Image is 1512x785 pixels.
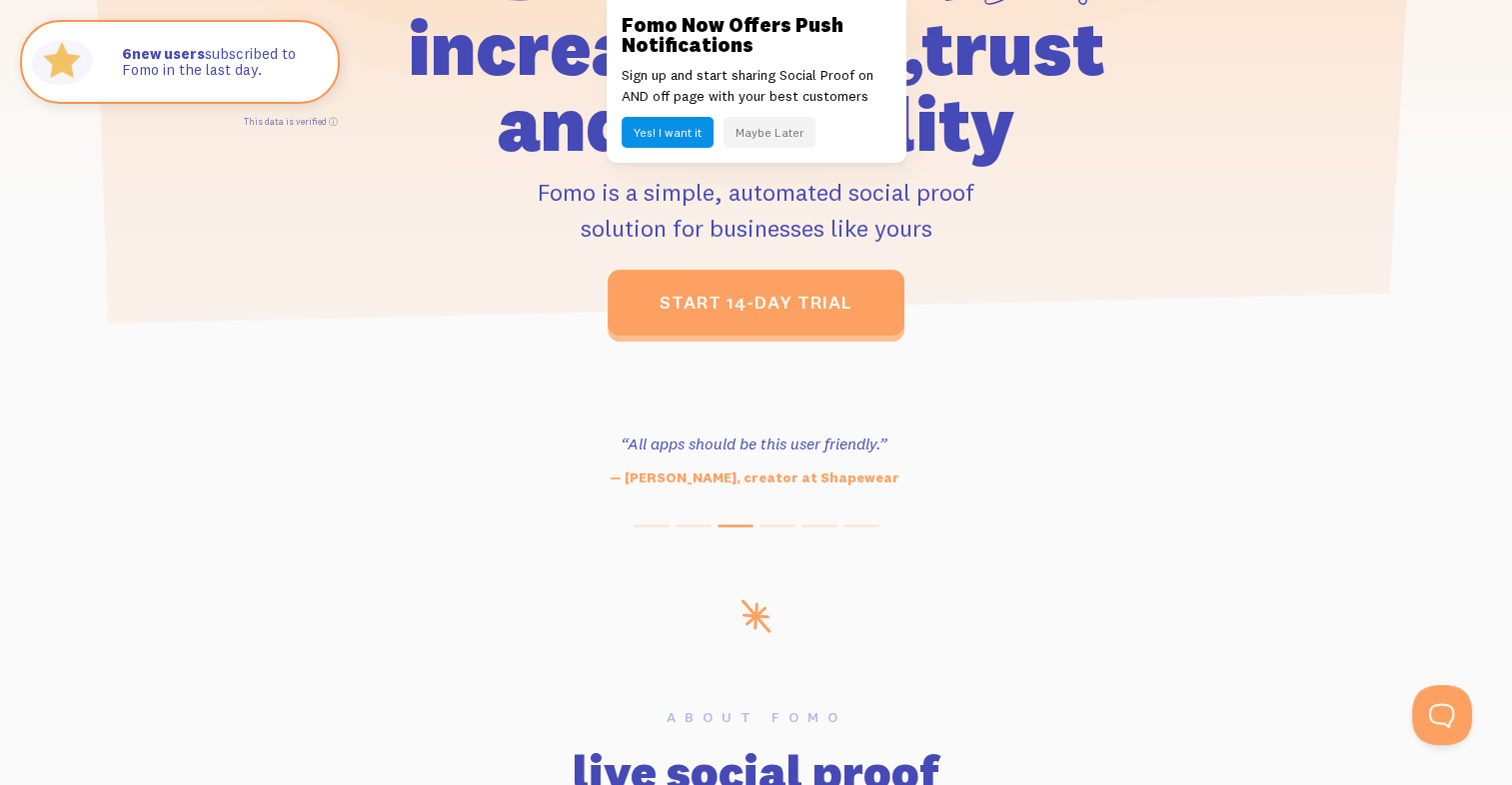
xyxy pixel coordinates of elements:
[294,174,1219,246] p: Fomo is a simple, automated social proof solution for businesses like yours
[482,431,1027,455] h3: “All apps should be this user friendly.”
[1412,685,1472,745] iframe: Help Scout Beacon - Open
[122,46,318,79] p: subscribed to Fomo in the last day.
[26,26,98,98] img: Fomo
[622,15,891,55] h3: Fomo Now Offers Push Notifications
[724,117,815,148] button: Maybe Later
[122,44,205,63] strong: new users
[122,46,132,63] span: 6
[294,10,1219,162] h1: increase sales, trust and credibility
[608,270,904,336] a: start 14-day trial
[482,467,1027,488] p: — [PERSON_NAME], creator at Shapewear
[244,116,338,127] a: This data is verified ⓘ
[132,710,1380,724] h6: About Fomo
[622,117,714,148] button: Yes! I want it
[622,65,891,107] p: Sign up and start sharing Social Proof on AND off page with your best customers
